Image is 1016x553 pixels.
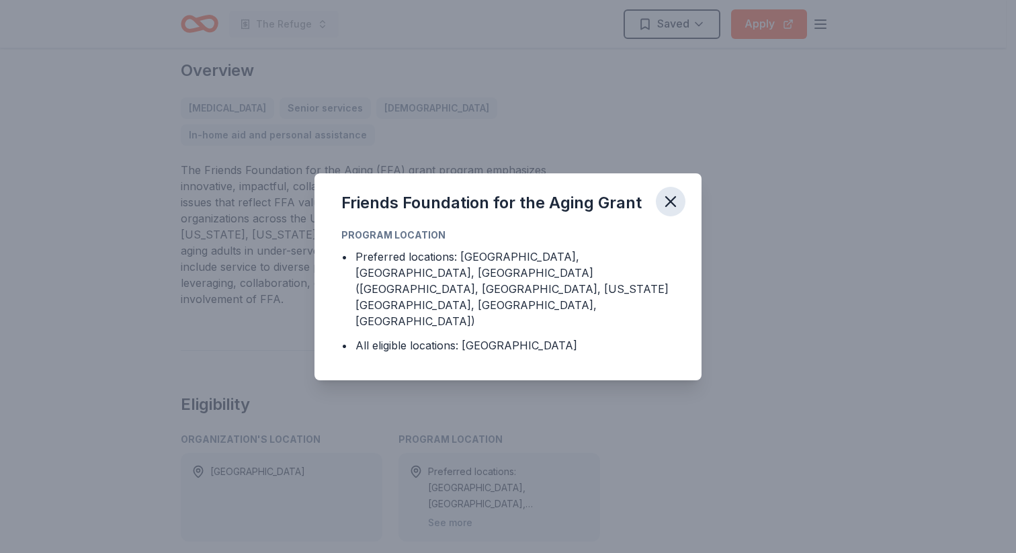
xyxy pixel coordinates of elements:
div: • [341,249,347,265]
div: Friends Foundation for the Aging Grant [341,192,642,214]
div: Preferred locations: [GEOGRAPHIC_DATA], [GEOGRAPHIC_DATA], [GEOGRAPHIC_DATA] ([GEOGRAPHIC_DATA], ... [355,249,675,329]
div: • [341,337,347,353]
div: All eligible locations: [GEOGRAPHIC_DATA] [355,337,577,353]
div: Program Location [341,227,675,243]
